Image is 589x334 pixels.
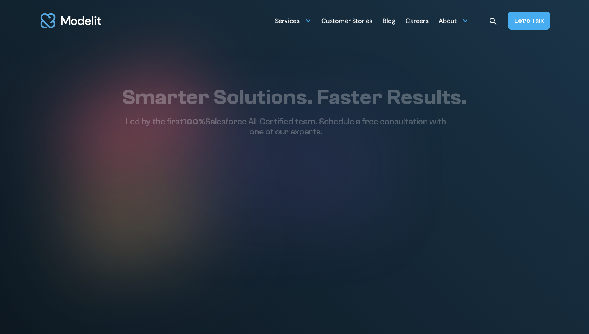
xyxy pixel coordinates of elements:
h1: Smarter Solutions. Faster Results. [122,85,467,110]
img: modelit logo [39,9,103,33]
div: Services [275,13,311,28]
a: Blog [383,13,395,28]
div: Blog [383,14,395,29]
a: Careers [406,13,429,28]
div: About [439,14,457,29]
a: Customer Stories [321,13,372,28]
div: About [439,13,468,28]
p: Led by the first Salesforce AI-Certified team. Schedule a free consultation with one of our experts. [122,117,450,137]
div: Services [275,14,300,29]
a: home [39,9,103,33]
div: Customer Stories [321,14,372,29]
div: Careers [406,14,429,29]
a: Let’s Talk [508,12,550,30]
div: Let’s Talk [514,16,544,25]
span: 100% [183,117,205,127]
